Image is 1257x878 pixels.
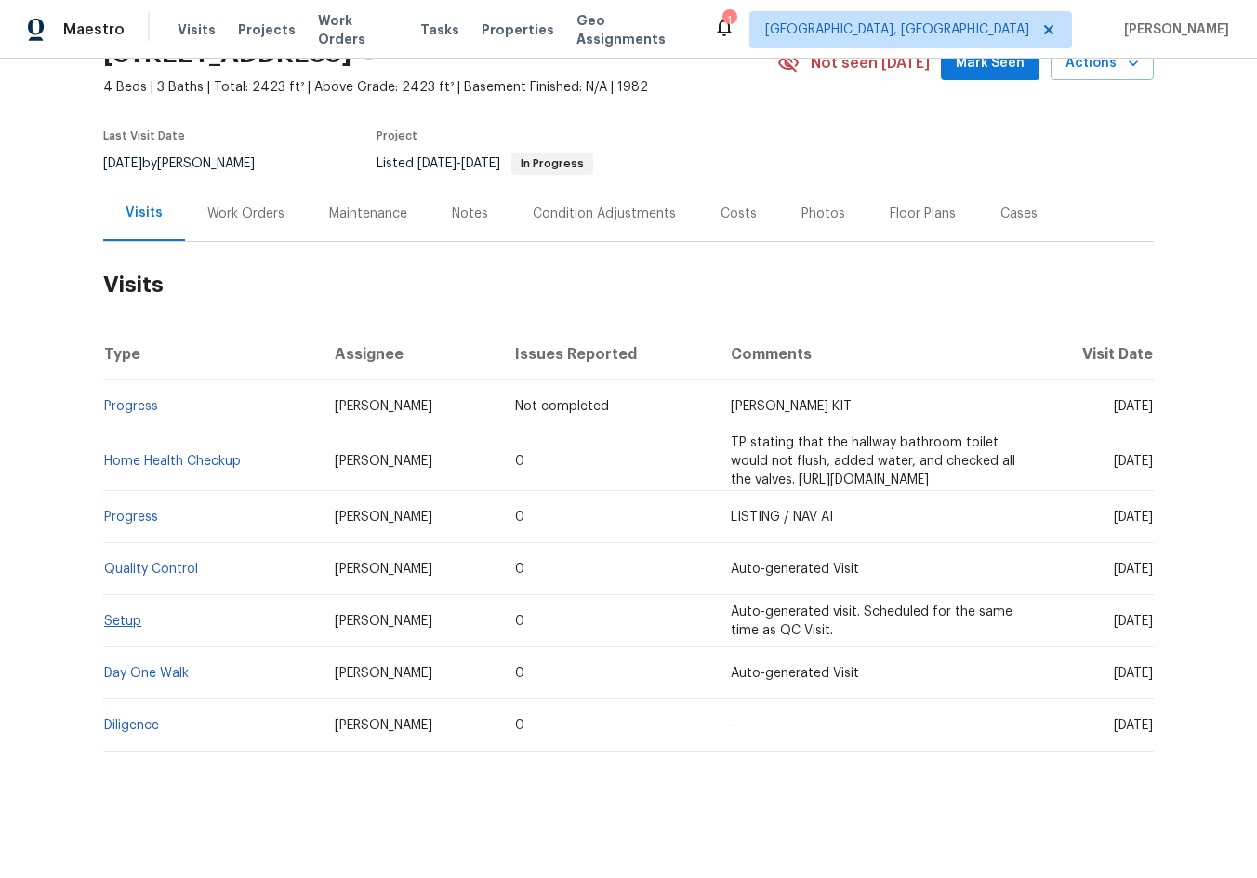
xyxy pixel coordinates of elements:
[103,157,142,170] span: [DATE]
[533,205,676,223] div: Condition Adjustments
[1114,667,1153,680] span: [DATE]
[515,455,524,468] span: 0
[1051,47,1154,81] button: Actions
[104,455,241,468] a: Home Health Checkup
[103,45,351,63] h2: [STREET_ADDRESS]
[515,400,609,413] span: Not completed
[716,328,1031,380] th: Comments
[318,11,398,48] span: Work Orders
[452,205,488,223] div: Notes
[515,719,524,732] span: 0
[417,157,456,170] span: [DATE]
[104,511,158,524] a: Progress
[515,563,524,576] span: 0
[320,328,501,380] th: Assignee
[1114,455,1153,468] span: [DATE]
[417,157,500,170] span: -
[103,242,1154,328] h2: Visits
[335,719,432,732] span: [PERSON_NAME]
[515,615,524,628] span: 0
[1114,615,1153,628] span: [DATE]
[335,511,432,524] span: [PERSON_NAME]
[1114,563,1153,576] span: [DATE]
[335,563,432,576] span: [PERSON_NAME]
[731,667,859,680] span: Auto-generated Visit
[207,205,284,223] div: Work Orders
[513,158,591,169] span: In Progress
[104,400,158,413] a: Progress
[1031,328,1154,380] th: Visit Date
[1114,719,1153,732] span: [DATE]
[335,400,432,413] span: [PERSON_NAME]
[765,20,1029,39] span: [GEOGRAPHIC_DATA], [GEOGRAPHIC_DATA]
[941,47,1039,81] button: Mark Seen
[1117,20,1229,39] span: [PERSON_NAME]
[178,20,216,39] span: Visits
[722,11,735,30] div: 1
[721,205,757,223] div: Costs
[576,11,691,48] span: Geo Assignments
[103,153,277,175] div: by [PERSON_NAME]
[515,511,524,524] span: 0
[731,400,852,413] span: [PERSON_NAME] KIT
[420,23,459,36] span: Tasks
[63,20,125,39] span: Maestro
[811,54,930,73] span: Not seen [DATE]
[1114,511,1153,524] span: [DATE]
[956,52,1025,75] span: Mark Seen
[731,719,735,732] span: -
[731,511,833,524] span: LISTING / NAV AI
[238,20,296,39] span: Projects
[104,615,141,628] a: Setup
[1114,400,1153,413] span: [DATE]
[103,78,777,97] span: 4 Beds | 3 Baths | Total: 2423 ft² | Above Grade: 2423 ft² | Basement Finished: N/A | 1982
[104,563,198,576] a: Quality Control
[126,204,163,222] div: Visits
[482,20,554,39] span: Properties
[1000,205,1038,223] div: Cases
[515,667,524,680] span: 0
[104,667,189,680] a: Day One Walk
[377,130,417,141] span: Project
[731,436,1015,486] span: TP stating that the hallway bathroom toilet would not flush, added water, and checked all the val...
[500,328,715,380] th: Issues Reported
[461,157,500,170] span: [DATE]
[104,719,159,732] a: Diligence
[335,455,432,468] span: [PERSON_NAME]
[329,205,407,223] div: Maintenance
[1065,52,1139,75] span: Actions
[731,563,859,576] span: Auto-generated Visit
[890,205,956,223] div: Floor Plans
[335,667,432,680] span: [PERSON_NAME]
[731,605,1012,637] span: Auto-generated visit. Scheduled for the same time as QC Visit.
[103,328,320,380] th: Type
[377,157,593,170] span: Listed
[103,130,185,141] span: Last Visit Date
[801,205,845,223] div: Photos
[335,615,432,628] span: [PERSON_NAME]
